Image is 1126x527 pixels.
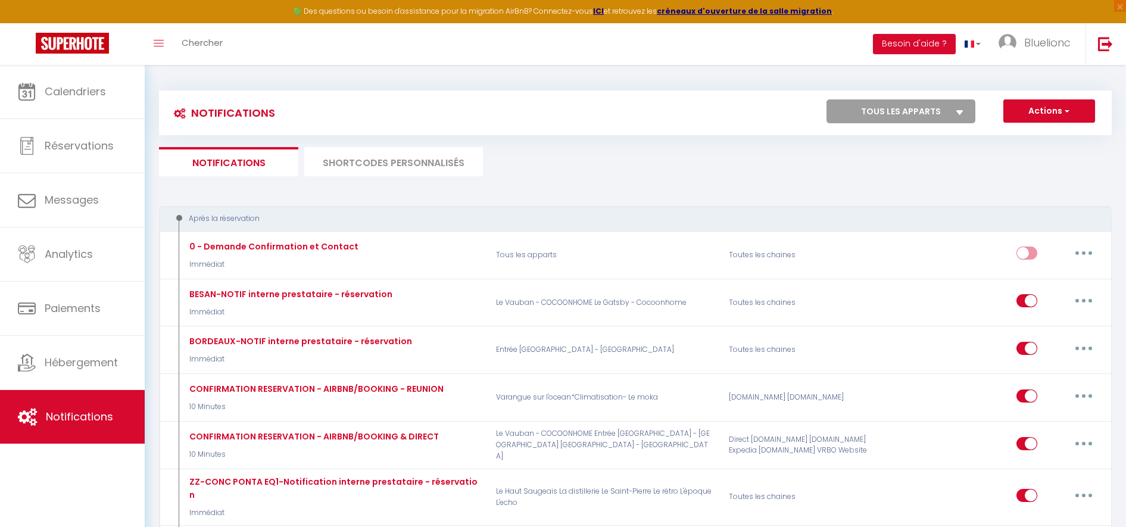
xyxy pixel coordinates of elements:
p: 10 Minutes [186,401,444,413]
button: Actions [1003,99,1095,123]
div: Toutes les chaines [721,238,876,272]
div: BORDEAUX-NOTIF interne prestataire - réservation [186,335,412,348]
li: SHORTCODES PERSONNALISÉS [304,147,483,176]
span: Calendriers [45,84,106,99]
a: Chercher [173,23,232,65]
p: Le Haut Saugeais La distillerie Le Saint-Pierre Le rétro L'époque L'echo [488,475,721,519]
div: 0 - Demande Confirmation et Contact [186,240,358,253]
p: Immédiat [186,354,412,365]
span: Paiements [45,301,101,316]
div: Toutes les chaines [721,333,876,367]
div: Direct [DOMAIN_NAME] [DOMAIN_NAME] Expedia [DOMAIN_NAME] VRBO Website [721,428,876,463]
div: [DOMAIN_NAME] [DOMAIN_NAME] [721,381,876,415]
div: Toutes les chaines [721,475,876,519]
span: Analytics [45,247,93,261]
img: ... [999,34,1016,52]
a: créneaux d'ouverture de la salle migration [657,6,832,16]
p: 10 Minutes [186,449,439,460]
div: CONFIRMATION RESERVATION - AIRBNB/BOOKING & DIRECT [186,430,439,443]
button: Besoin d'aide ? [873,34,956,54]
p: Immédiat [186,307,392,318]
span: Messages [45,192,99,207]
a: ICI [593,6,604,16]
div: Toutes les chaines [721,285,876,320]
span: Chercher [182,36,223,49]
p: Le Vauban - COCOONHOME Le Gatsby - Cocoonhome [488,285,721,320]
div: ZZ-CONC PONTA EQ1-Notification interne prestataire - réservation [186,475,481,501]
button: Ouvrir le widget de chat LiveChat [10,5,45,40]
p: Immédiat [186,259,358,270]
div: BESAN-NOTIF interne prestataire - réservation [186,288,392,301]
img: logout [1098,36,1113,51]
div: Après la réservation [170,213,1083,224]
p: Tous les apparts [488,238,721,272]
div: CONFIRMATION RESERVATION - AIRBNB/BOOKING - REUNION [186,382,444,395]
span: Bluelionc [1024,35,1071,50]
span: Notifications [46,409,113,424]
p: Immédiat [186,507,481,519]
p: Entrée [GEOGRAPHIC_DATA] - [GEOGRAPHIC_DATA] [488,333,721,367]
p: Varangue sur l'ocean*Climatisation- Le moka [488,381,721,415]
h3: Notifications [168,99,275,126]
iframe: Chat [1075,473,1117,518]
span: Hébergement [45,355,118,370]
li: Notifications [159,147,298,176]
a: ... Bluelionc [990,23,1086,65]
img: Super Booking [36,33,109,54]
span: Réservations [45,138,114,153]
p: Le Vauban - COCOONHOME Entrée [GEOGRAPHIC_DATA] - [GEOGRAPHIC_DATA] [GEOGRAPHIC_DATA] - [GEOGRAPH... [488,428,721,463]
